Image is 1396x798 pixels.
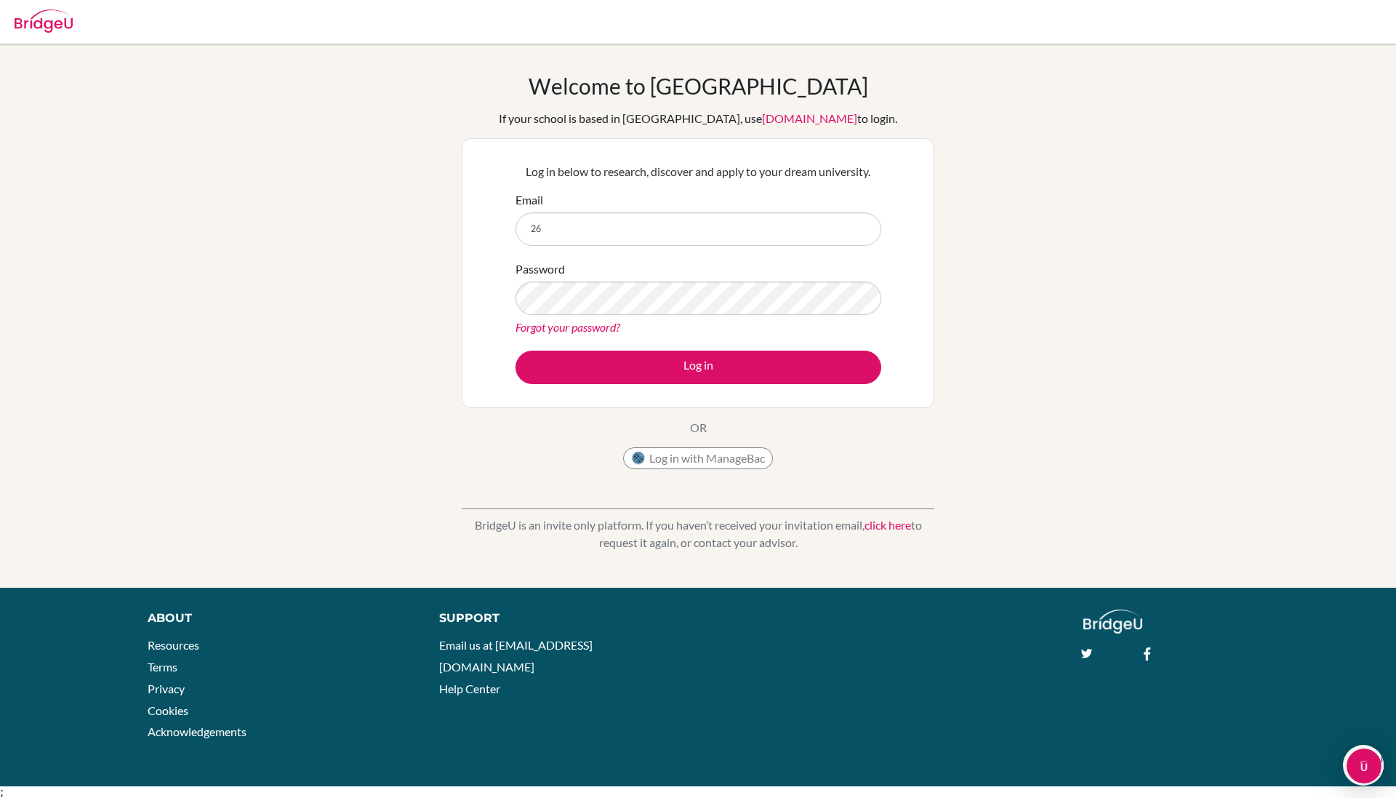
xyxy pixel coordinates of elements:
a: Help Center [439,682,500,695]
iframe: Intercom live chat discovery launcher [1343,745,1384,786]
iframe: Intercom live chat [1347,749,1381,783]
a: Privacy [148,682,185,695]
a: [DOMAIN_NAME] [762,111,857,125]
div: Open Intercom Messenger [6,6,281,46]
div: Need help? [15,12,238,24]
div: The team typically replies in a few minutes. [15,24,238,39]
img: logo_white@2x-f4f0deed5e89b7ecb1c2cc34c3e3d731f90f0f143d5ea2071677605dd97b5244.png [1083,610,1142,634]
button: Log in [516,351,881,384]
h1: Welcome to [GEOGRAPHIC_DATA] [529,73,868,99]
p: Log in below to research, discover and apply to your dream university. [516,163,881,180]
label: Password [516,260,565,278]
a: Resources [148,638,199,652]
a: Terms [148,660,177,674]
div: If your school is based in [GEOGRAPHIC_DATA], use to login. [499,110,897,127]
div: Support [439,610,681,627]
a: Cookies [148,703,188,717]
p: BridgeU is an invite only platform. If you haven’t received your invitation email, to request it ... [462,516,934,551]
div: About [148,610,406,627]
button: Log in with ManageBac [623,447,773,469]
a: Email us at [EMAIL_ADDRESS][DOMAIN_NAME] [439,638,593,674]
img: Bridge-U [15,9,73,33]
label: Email [516,191,543,209]
a: click here [865,518,911,532]
a: Acknowledgements [148,725,246,738]
p: OR [690,419,707,436]
a: Forgot your password? [516,320,620,334]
